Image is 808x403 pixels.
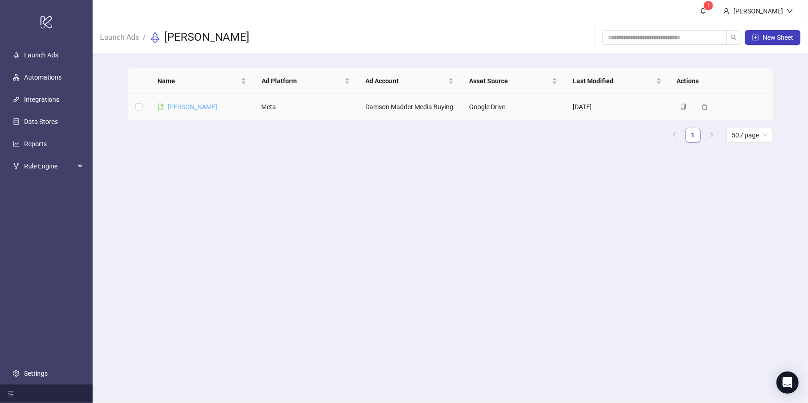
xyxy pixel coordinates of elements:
a: Automations [24,74,62,81]
a: 1 [686,128,700,142]
span: Ad Platform [262,76,343,86]
li: 1 [686,128,701,143]
span: right [709,132,714,137]
span: Last Modified [573,76,654,86]
a: Launch Ads [24,51,58,59]
button: right [704,128,719,143]
div: [PERSON_NAME] [730,6,787,16]
a: Data Stores [24,118,58,125]
a: [PERSON_NAME] [168,103,217,111]
span: search [731,34,737,41]
span: rocket [150,32,161,43]
span: Ad Account [365,76,446,86]
span: Rule Engine [24,157,75,175]
span: New Sheet [763,34,793,41]
th: Actions [670,68,773,94]
span: fork [13,163,19,169]
td: [DATE] [565,94,669,120]
th: Ad Account [358,68,462,94]
th: Ad Platform [254,68,358,94]
span: menu-fold [7,391,14,397]
td: Google Drive [462,94,565,120]
span: Name [157,76,238,86]
span: 50 / page [732,128,768,142]
a: Integrations [24,96,59,103]
span: bell [700,7,707,14]
div: Page Size [727,128,773,143]
li: Previous Page [667,128,682,143]
span: plus-square [752,34,759,41]
span: copy [680,104,687,110]
span: left [672,132,677,137]
li: / [143,30,146,45]
sup: 1 [704,1,713,10]
span: user [723,8,730,14]
td: Meta [254,94,358,120]
button: New Sheet [745,30,801,45]
th: Last Modified [565,68,669,94]
h3: [PERSON_NAME] [164,30,249,45]
th: Asset Source [462,68,565,94]
span: file [157,104,164,110]
div: Open Intercom Messenger [777,372,799,394]
button: left [667,128,682,143]
td: Damson Madder Media Buying [358,94,462,120]
a: Settings [24,370,48,377]
span: delete [702,104,708,110]
li: Next Page [704,128,719,143]
a: Reports [24,140,47,148]
span: down [787,8,793,14]
span: 1 [707,2,710,9]
a: Launch Ads [98,31,141,42]
span: Asset Source [469,76,550,86]
th: Name [150,68,254,94]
